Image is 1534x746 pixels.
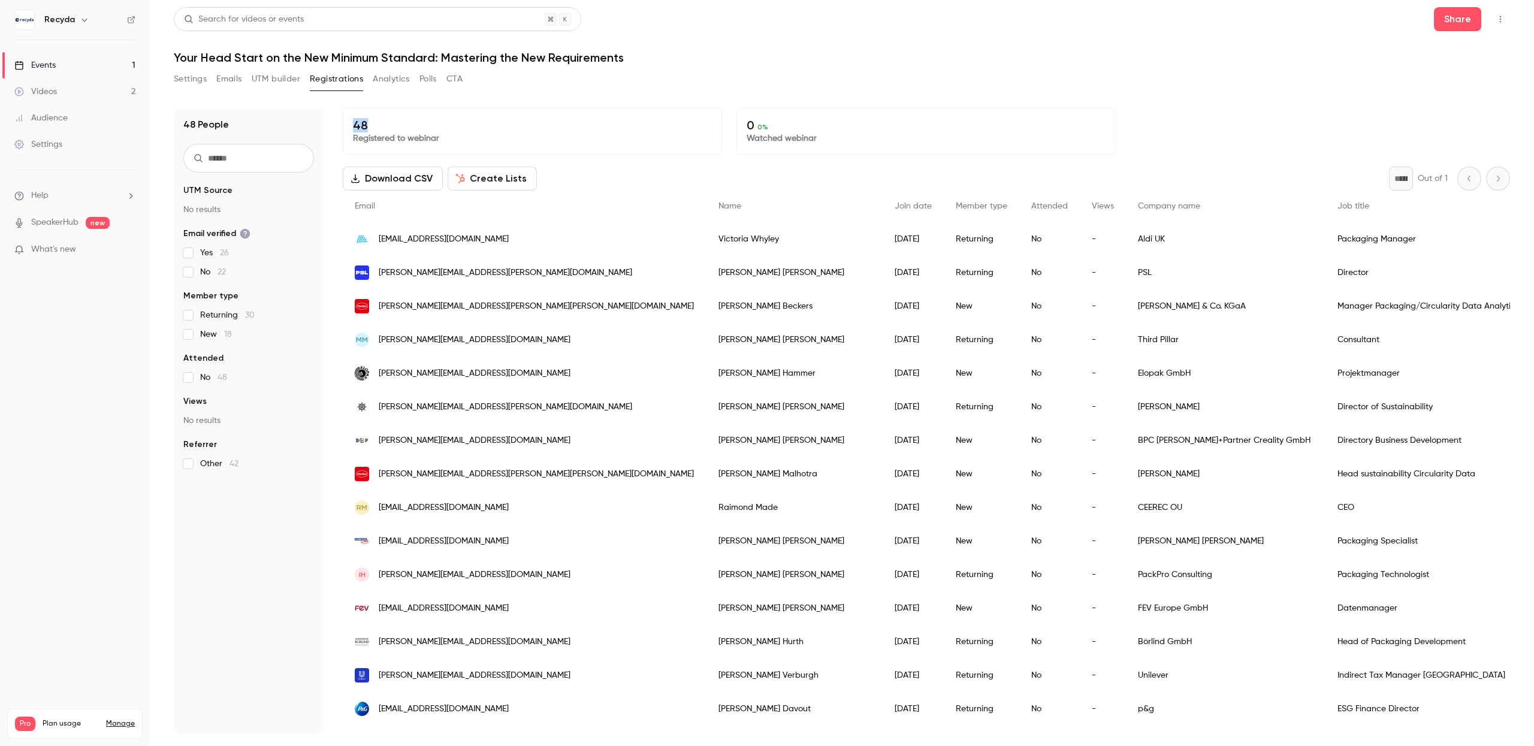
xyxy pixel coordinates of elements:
button: Share [1434,7,1481,31]
div: - [1080,222,1126,256]
span: Attended [183,352,224,364]
img: Recyda [15,10,34,29]
div: Raimond Made [706,491,883,524]
div: [DATE] [883,390,944,424]
div: [PERSON_NAME] [PERSON_NAME] [706,424,883,457]
img: seamanpaper.com [355,400,369,414]
div: - [1080,558,1126,591]
div: No [1019,558,1080,591]
div: - [1080,591,1126,625]
div: No [1019,357,1080,390]
div: [PERSON_NAME] [PERSON_NAME] [706,256,883,289]
div: [DATE] [883,692,944,726]
div: - [1080,491,1126,524]
div: No [1019,222,1080,256]
span: MM [356,334,368,345]
div: [PERSON_NAME] Malhotra [706,457,883,491]
img: unilever.com [355,668,369,682]
img: perfettivanmelle.com [355,534,369,548]
div: p&g [1126,692,1325,726]
span: Email [355,202,375,210]
span: No [200,372,227,383]
span: 30 [245,311,255,319]
div: - [1080,692,1126,726]
div: [DATE] [883,491,944,524]
span: Member type [956,202,1007,210]
p: 48 [353,118,712,132]
span: [EMAIL_ADDRESS][DOMAIN_NAME] [379,233,509,246]
div: Returning [944,323,1019,357]
span: Other [200,458,238,470]
div: [DATE] [883,256,944,289]
span: Name [718,202,741,210]
div: [DATE] [883,222,944,256]
div: Returning [944,625,1019,659]
span: What's new [31,243,76,256]
div: [PERSON_NAME] Davout [706,692,883,726]
div: Audience [14,112,68,124]
div: Aldi UK [1126,222,1325,256]
div: PSL [1126,256,1325,289]
p: No results [183,204,314,216]
span: Attended [1031,202,1068,210]
span: Help [31,189,49,202]
div: [PERSON_NAME] [PERSON_NAME] [706,558,883,591]
div: Unilever [1126,659,1325,692]
span: Email verified [183,228,250,240]
div: No [1019,390,1080,424]
span: [EMAIL_ADDRESS][DOMAIN_NAME] [379,502,509,514]
h1: 48 People [183,117,229,132]
div: [PERSON_NAME] [1126,390,1325,424]
div: New [944,524,1019,558]
span: [PERSON_NAME][EMAIL_ADDRESS][DOMAIN_NAME] [379,669,570,682]
span: [PERSON_NAME][EMAIL_ADDRESS][PERSON_NAME][DOMAIN_NAME] [379,401,632,413]
span: new [86,217,110,229]
div: [DATE] [883,625,944,659]
div: [DATE] [883,289,944,323]
span: 42 [230,460,238,468]
span: Views [1092,202,1114,210]
div: No [1019,424,1080,457]
div: New [944,491,1019,524]
p: Out of 1 [1418,173,1448,185]
div: [DATE] [883,659,944,692]
div: [PERSON_NAME] [PERSON_NAME] [706,591,883,625]
div: [DATE] [883,457,944,491]
div: Börlind GmbH [1126,625,1325,659]
img: aldi.co.uk [355,232,369,246]
button: Registrations [310,70,363,89]
div: No [1019,457,1080,491]
img: bpc.works [355,433,369,448]
div: BPC [PERSON_NAME]+Partner Creality GmbH [1126,424,1325,457]
div: [PERSON_NAME] Beckers [706,289,883,323]
span: 0 % [757,123,768,131]
p: Registered to webinar [353,132,712,144]
span: 48 [218,373,227,382]
img: henkel.com [355,467,369,481]
div: Returning [944,558,1019,591]
h6: Recyda [44,14,75,26]
span: [PERSON_NAME][EMAIL_ADDRESS][DOMAIN_NAME] [379,434,570,447]
a: Manage [106,719,135,729]
span: Referrer [183,439,217,451]
section: facet-groups [183,185,314,470]
div: [PERSON_NAME] [PERSON_NAME] [706,323,883,357]
div: [PERSON_NAME] [PERSON_NAME] [1126,524,1325,558]
span: [EMAIL_ADDRESS][DOMAIN_NAME] [379,703,509,715]
span: RM [357,502,367,513]
div: [PERSON_NAME] [PERSON_NAME] [706,524,883,558]
button: CTA [446,70,463,89]
div: - [1080,289,1126,323]
img: wearepsl.com [355,265,369,280]
p: Watched webinar [747,132,1106,144]
span: [PERSON_NAME][EMAIL_ADDRESS][DOMAIN_NAME] [379,367,570,380]
div: Videos [14,86,57,98]
span: [PERSON_NAME][EMAIL_ADDRESS][DOMAIN_NAME] [379,569,570,581]
button: Download CSV [343,167,443,191]
div: Returning [944,390,1019,424]
button: Settings [174,70,207,89]
div: No [1019,323,1080,357]
div: - [1080,659,1126,692]
div: No [1019,256,1080,289]
img: fev.com [355,601,369,615]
